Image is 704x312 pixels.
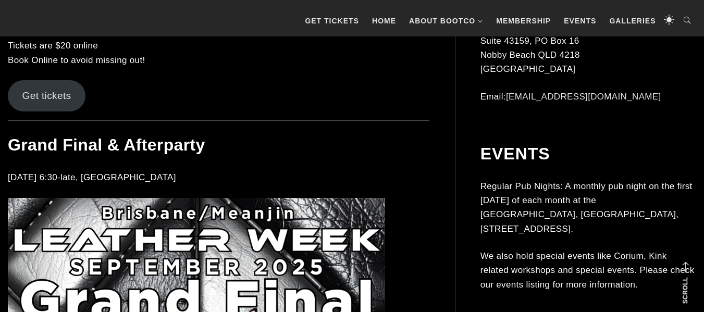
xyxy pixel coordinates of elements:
[506,92,661,102] a: [EMAIL_ADDRESS][DOMAIN_NAME]
[8,80,85,111] a: Get tickets
[480,90,696,104] p: Email:
[367,5,401,36] a: Home
[300,5,364,36] a: GET TICKETS
[559,5,601,36] a: Events
[404,5,488,36] a: About BootCo
[8,135,429,155] h2: Grand Final & Afterparty
[480,144,696,164] h2: Events
[480,249,696,292] p: We also hold special events like Corium, Kink related workshops and special events. Please check ...
[480,34,696,77] p: Suite 43159, PO Box 16 Nobby Beach QLD 4218 [GEOGRAPHIC_DATA]
[8,170,429,184] p: [DATE] 6:30-late, [GEOGRAPHIC_DATA]
[604,5,661,36] a: Galleries
[491,5,556,36] a: Membership
[480,179,696,236] p: Regular Pub Nights: A monthly pub night on the first [DATE] of each month at the [GEOGRAPHIC_DATA...
[682,277,689,304] strong: Scroll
